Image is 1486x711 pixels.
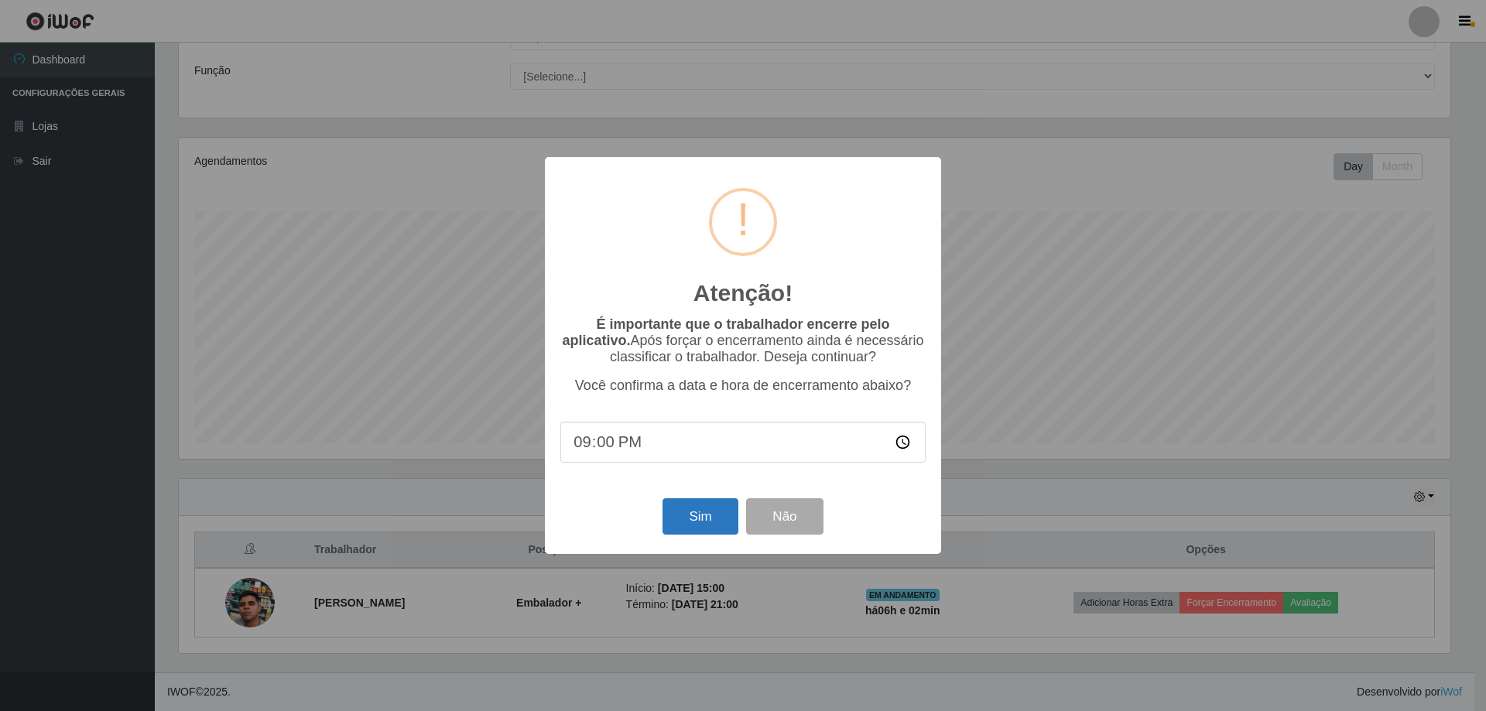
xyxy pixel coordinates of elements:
button: Não [746,498,823,535]
button: Sim [663,498,738,535]
b: É importante que o trabalhador encerre pelo aplicativo. [562,316,889,348]
p: Após forçar o encerramento ainda é necessário classificar o trabalhador. Deseja continuar? [560,316,926,365]
p: Você confirma a data e hora de encerramento abaixo? [560,378,926,394]
h2: Atenção! [693,279,793,307]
